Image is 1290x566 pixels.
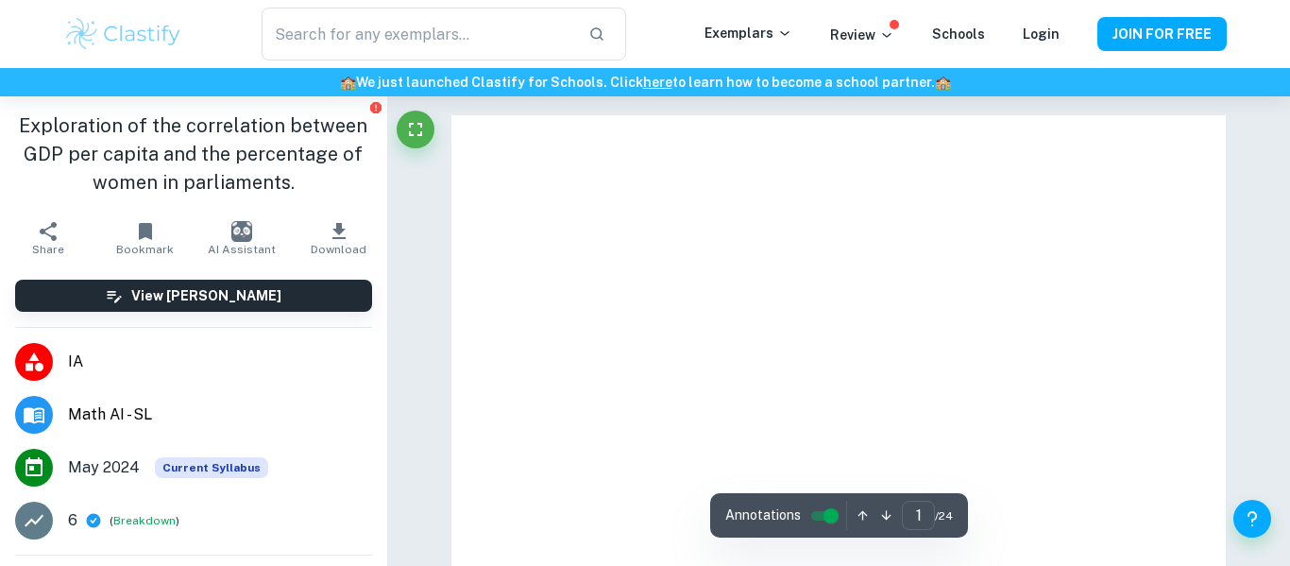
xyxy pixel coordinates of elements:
[704,23,792,43] p: Exemplars
[116,243,174,256] span: Bookmark
[110,512,179,530] span: ( )
[15,111,372,197] h1: Exploration of the correlation between GDP per capita and the percentage of women in parliaments.
[68,509,77,532] p: 6
[932,26,985,42] a: Schools
[68,456,140,479] span: May 2024
[1097,17,1227,51] button: JOIN FOR FREE
[32,243,64,256] span: Share
[113,512,176,529] button: Breakdown
[68,403,372,426] span: Math AI - SL
[15,280,372,312] button: View [PERSON_NAME]
[311,243,366,256] span: Download
[340,75,356,90] span: 🏫
[96,212,193,265] button: Bookmark
[1233,500,1271,538] button: Help and Feedback
[4,72,1286,93] h6: We just launched Clastify for Schools. Click to learn how to become a school partner.
[194,212,290,265] button: AI Assistant
[63,15,183,53] img: Clastify logo
[68,351,372,373] span: IA
[131,285,281,306] h6: View [PERSON_NAME]
[935,75,951,90] span: 🏫
[231,221,252,242] img: AI Assistant
[290,212,386,265] button: Download
[830,25,894,45] p: Review
[155,457,268,478] div: This exemplar is based on the current syllabus. Feel free to refer to it for inspiration/ideas wh...
[935,507,953,524] span: / 24
[155,457,268,478] span: Current Syllabus
[208,243,276,256] span: AI Assistant
[1023,26,1060,42] a: Login
[725,506,801,525] span: Annotations
[397,111,434,148] button: Fullscreen
[643,75,672,90] a: here
[369,100,383,114] button: Report issue
[262,8,573,60] input: Search for any exemplars...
